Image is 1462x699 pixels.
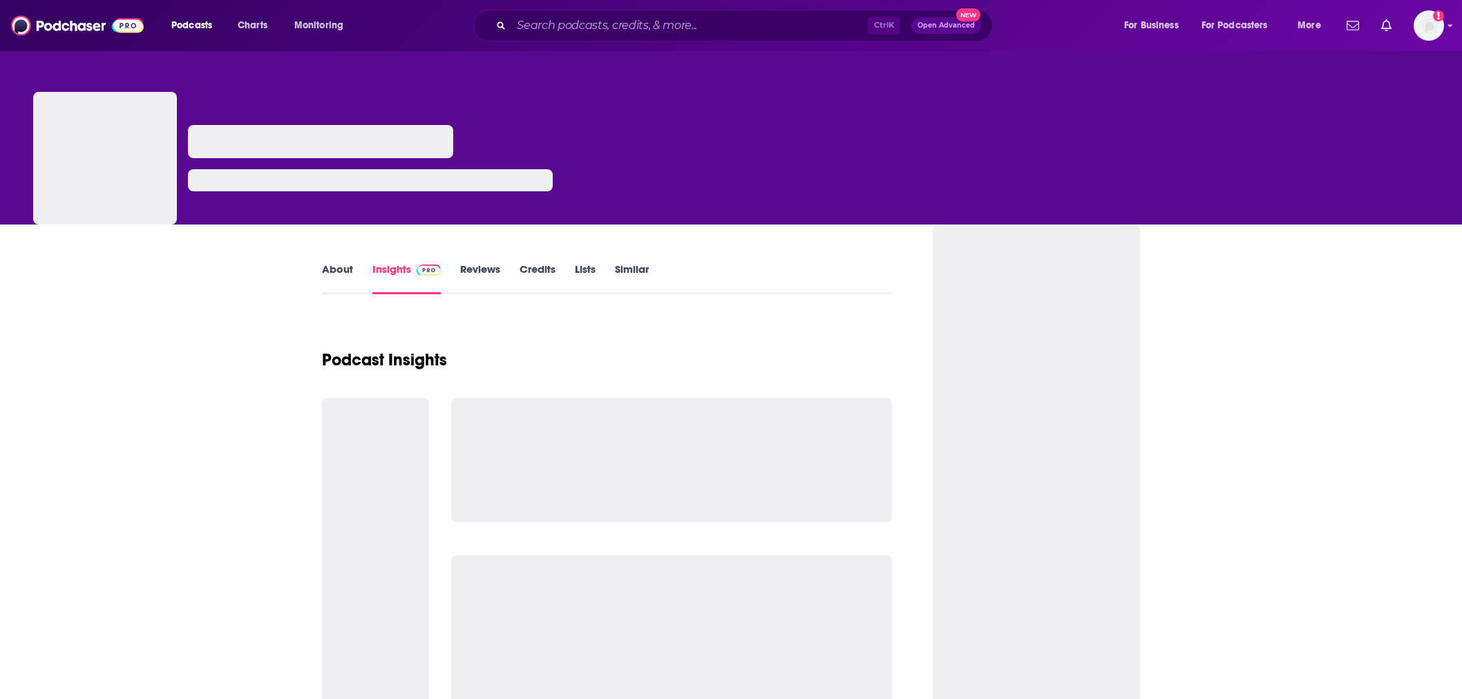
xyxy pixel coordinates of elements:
span: Logged in as notablypr2 [1414,10,1444,41]
a: Show notifications dropdown [1341,14,1365,37]
a: Lists [575,262,596,294]
h1: Podcast Insights [322,349,447,370]
button: open menu [1288,15,1338,37]
button: open menu [1193,15,1288,37]
img: User Profile [1414,10,1444,41]
span: Monitoring [294,16,343,35]
span: Ctrl K [868,17,900,35]
img: Podchaser - Follow, Share and Rate Podcasts [11,12,144,39]
span: Open Advanced [918,22,975,29]
span: Podcasts [171,16,212,35]
a: Show notifications dropdown [1376,14,1397,37]
a: InsightsPodchaser Pro [372,262,441,294]
input: Search podcasts, credits, & more... [511,15,868,37]
span: Charts [238,16,267,35]
a: About [322,262,353,294]
span: More [1298,16,1321,35]
button: Show profile menu [1414,10,1444,41]
button: open menu [162,15,230,37]
a: Credits [520,262,556,294]
img: Podchaser Pro [417,265,441,276]
button: Open AdvancedNew [911,17,981,34]
span: New [956,8,981,21]
span: For Podcasters [1202,16,1268,35]
svg: Add a profile image [1433,10,1444,21]
a: Reviews [460,262,500,294]
button: open menu [1114,15,1196,37]
div: Search podcasts, credits, & more... [486,10,1006,41]
a: Charts [229,15,276,37]
span: For Business [1124,16,1179,35]
a: Similar [615,262,649,294]
button: open menu [285,15,361,37]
